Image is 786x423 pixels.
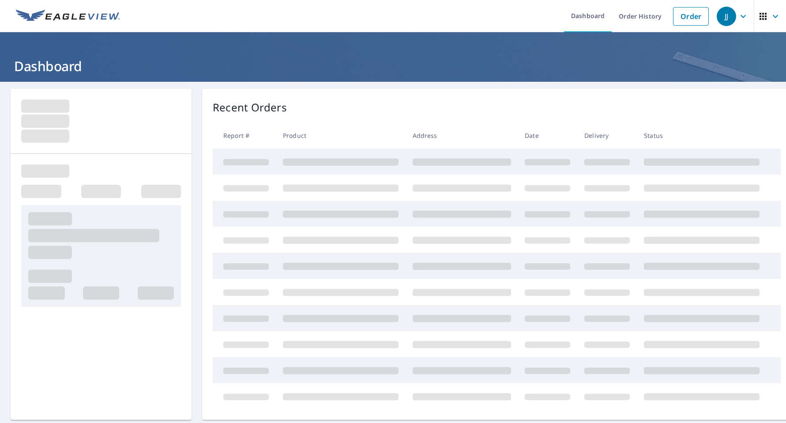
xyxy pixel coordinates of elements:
[11,57,775,75] h1: Dashboard
[673,7,709,26] a: Order
[16,10,120,23] img: EV Logo
[577,122,637,149] th: Delivery
[637,122,767,149] th: Status
[717,7,736,26] div: JJ
[213,122,276,149] th: Report #
[213,99,287,115] p: Recent Orders
[276,122,406,149] th: Product
[518,122,577,149] th: Date
[406,122,518,149] th: Address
